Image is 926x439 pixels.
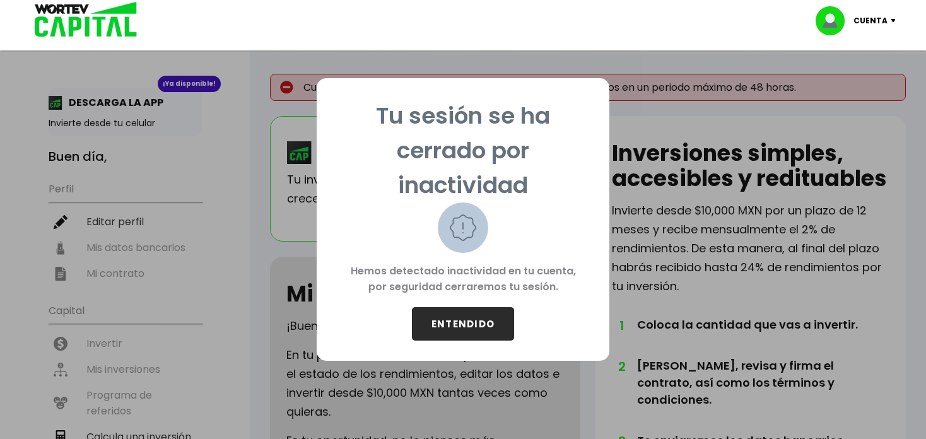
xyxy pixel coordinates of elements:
[412,307,514,341] button: ENTENDIDO
[888,19,905,23] img: icon-down
[337,253,589,307] p: Hemos detectado inactividad en tu cuenta, por seguridad cerraremos tu sesión.
[853,11,888,30] p: Cuenta
[816,6,853,35] img: profile-image
[337,98,589,202] p: Tu sesión se ha cerrado por inactividad
[438,202,488,253] img: warning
